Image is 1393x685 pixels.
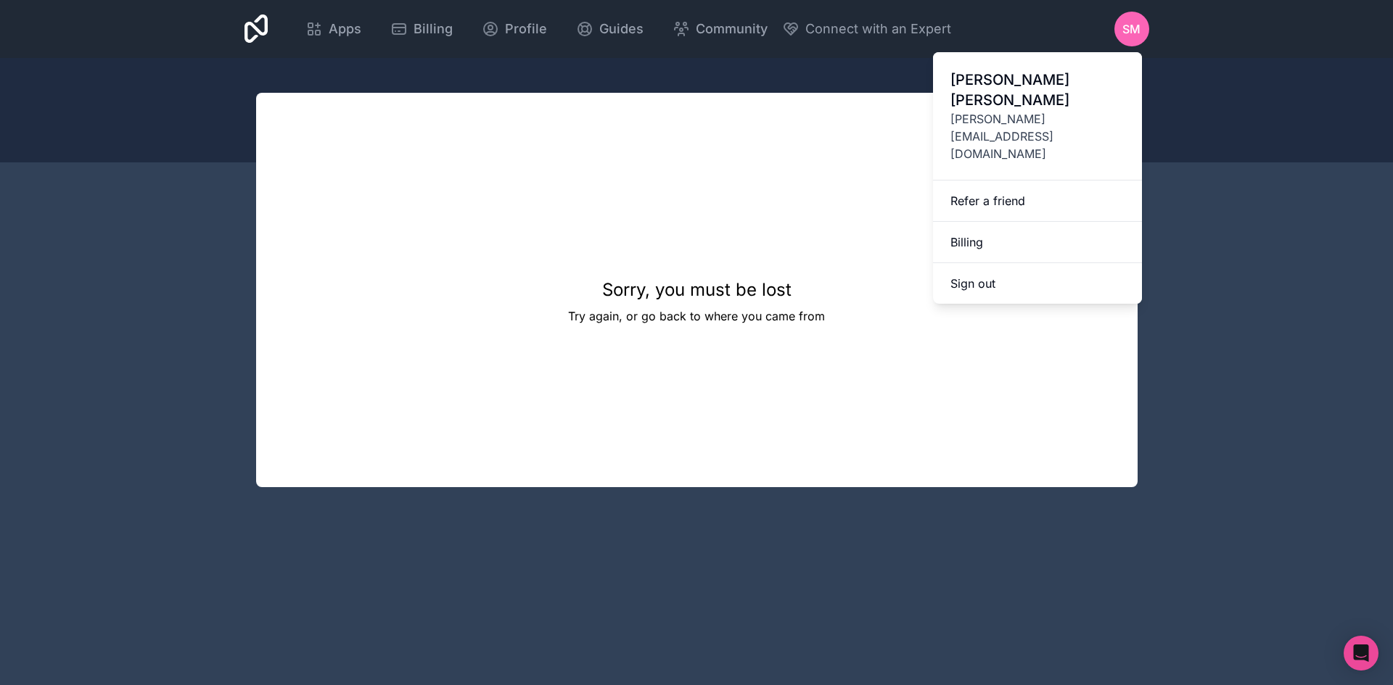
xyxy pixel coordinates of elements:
a: Apps [294,13,373,45]
a: Refer a friend [933,180,1142,222]
span: Apps [329,19,361,39]
span: SM [1122,20,1141,38]
span: Profile [505,19,547,39]
a: Profile [470,13,559,45]
span: Guides [599,19,644,39]
span: Billing [414,19,453,39]
a: Billing [933,222,1142,263]
a: Community [661,13,779,45]
div: Open Intercom Messenger [1344,636,1378,671]
a: Guides [564,13,655,45]
span: Connect with an Expert [805,19,951,39]
button: Sign out [933,263,1142,304]
button: Connect with an Expert [782,19,951,39]
h2: Sorry, you must be lost [602,278,792,302]
p: Try again, or go back to where you came from [568,307,825,325]
a: Billing [379,13,464,45]
span: Community [696,19,768,39]
span: [PERSON_NAME][EMAIL_ADDRESS][DOMAIN_NAME] [950,110,1125,162]
span: [PERSON_NAME] [PERSON_NAME] [950,70,1125,110]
